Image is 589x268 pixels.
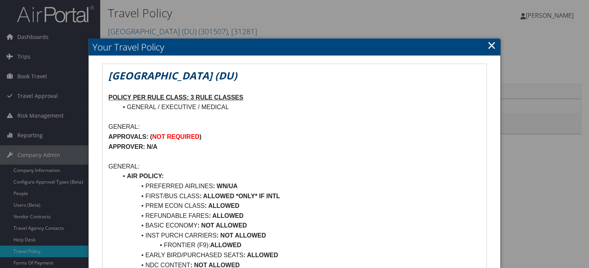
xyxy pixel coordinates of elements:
[209,212,244,219] strong: : ALLOWED
[118,191,481,201] li: FIRST/BUS CLASS
[243,252,278,258] strong: : ALLOWED
[217,232,266,239] strong: : NOT ALLOWED
[108,69,237,83] em: [GEOGRAPHIC_DATA] (DU)
[205,202,239,209] strong: : ALLOWED
[89,39,500,56] h2: Your Travel Policy
[210,242,241,248] strong: ALLOWED
[108,133,152,140] strong: APPROVALS: (
[199,133,201,140] strong: )
[487,37,496,53] a: Close
[118,181,481,191] li: PREFERRED AIRLINES
[118,221,481,231] li: BASIC ECONOMY
[118,231,481,241] li: INST PURCH CARRIERS
[152,133,200,140] strong: NOT REQUIRED
[108,162,481,172] p: GENERAL:
[108,143,157,150] strong: APPROVER: N/A
[108,94,243,101] u: POLICY PER RULE CLASS: 3 RULE CLASSES
[197,222,247,229] strong: : NOT ALLOWED
[118,211,481,221] li: REFUNDABLE FARES
[213,183,237,189] strong: : WN/UA
[118,240,481,250] li: FRONTIER (F9):
[200,193,280,199] strong: : ALLOWED *ONLY* IF INTL
[118,102,481,112] li: GENERAL / EXECUTIVE / MEDICAL
[118,250,481,260] li: EARLY BIRD/PURCHASED SEATS
[108,122,481,132] p: GENERAL:
[118,201,481,211] li: PREM ECON CLASS
[127,173,164,179] strong: AIR POLICY:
